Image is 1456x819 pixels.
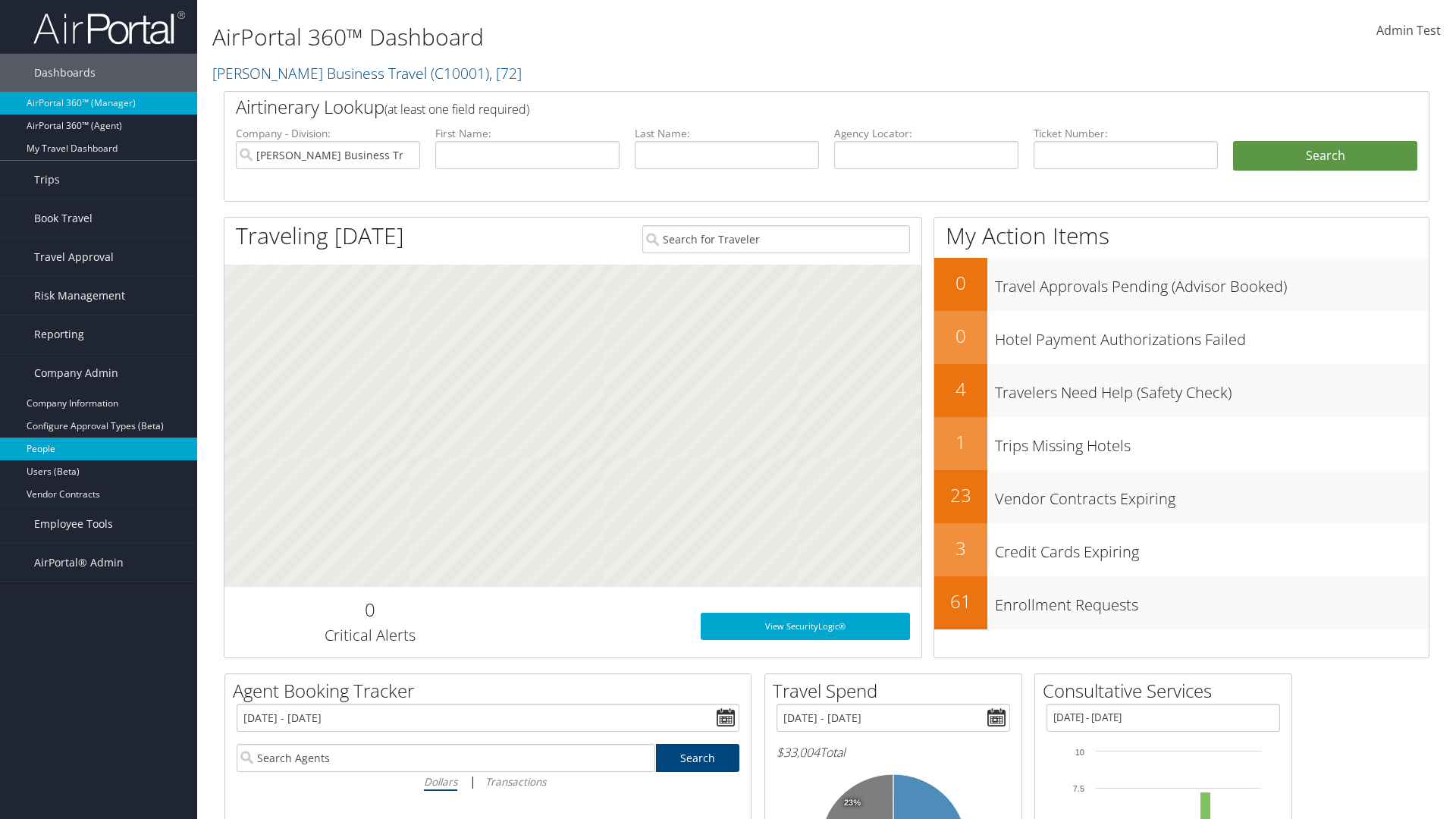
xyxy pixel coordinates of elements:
[489,63,522,83] span: , [ 72 ]
[212,21,1031,53] h1: AirPortal 360™ Dashboard
[934,220,1429,252] h1: My Action Items
[934,376,987,402] h2: 4
[934,482,987,508] h2: 23
[212,63,522,83] a: [PERSON_NAME] Business Travel
[995,587,1429,616] h3: Enrollment Requests
[995,481,1429,510] h3: Vendor Contracts Expiring
[1043,678,1291,704] h2: Consultative Services
[995,375,1429,403] h3: Travelers Need Help (Safety Check)
[995,428,1429,457] h3: Trips Missing Hotels
[642,225,910,253] input: Search for Traveler
[237,772,739,791] div: |
[844,799,861,808] tspan: 23%
[33,10,185,45] img: airportal-logo.png
[934,429,987,455] h2: 1
[34,277,125,315] span: Risk Management
[1233,141,1417,171] button: Search
[934,470,1429,523] a: 23Vendor Contracts Expiring
[1376,22,1441,39] span: Admin Test
[1376,8,1441,55] a: Admin Test
[777,744,820,761] span: $33,004
[934,323,987,349] h2: 0
[236,94,1317,120] h2: Airtinerary Lookup
[236,597,504,623] h2: 0
[384,101,529,118] span: (at least one field required)
[656,744,740,772] a: Search
[34,315,84,353] span: Reporting
[233,678,751,704] h2: Agent Booking Tracker
[431,63,489,83] span: ( C10001 )
[1073,784,1084,793] tspan: 7.5
[934,523,1429,576] a: 3Credit Cards Expiring
[34,54,96,92] span: Dashboards
[236,220,404,252] h1: Traveling [DATE]
[236,625,504,646] h3: Critical Alerts
[834,126,1018,141] label: Agency Locator:
[34,199,93,237] span: Book Travel
[1034,126,1218,141] label: Ticket Number:
[934,535,987,561] h2: 3
[424,774,457,789] i: Dollars
[236,126,420,141] label: Company - Division:
[777,744,1010,761] h6: Total
[34,544,124,582] span: AirPortal® Admin
[773,678,1021,704] h2: Travel Spend
[995,322,1429,350] h3: Hotel Payment Authorizations Failed
[995,534,1429,563] h3: Credit Cards Expiring
[934,588,987,614] h2: 61
[635,126,819,141] label: Last Name:
[1075,748,1084,757] tspan: 10
[934,417,1429,470] a: 1Trips Missing Hotels
[934,364,1429,417] a: 4Travelers Need Help (Safety Check)
[995,268,1429,297] h3: Travel Approvals Pending (Advisor Booked)
[934,258,1429,311] a: 0Travel Approvals Pending (Advisor Booked)
[934,576,1429,629] a: 61Enrollment Requests
[934,270,987,296] h2: 0
[701,613,910,640] a: View SecurityLogic®
[435,126,620,141] label: First Name:
[34,161,60,199] span: Trips
[34,354,118,392] span: Company Admin
[34,505,113,543] span: Employee Tools
[237,744,655,772] input: Search Agents
[34,238,114,276] span: Travel Approval
[934,311,1429,364] a: 0Hotel Payment Authorizations Failed
[485,774,546,789] i: Transactions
